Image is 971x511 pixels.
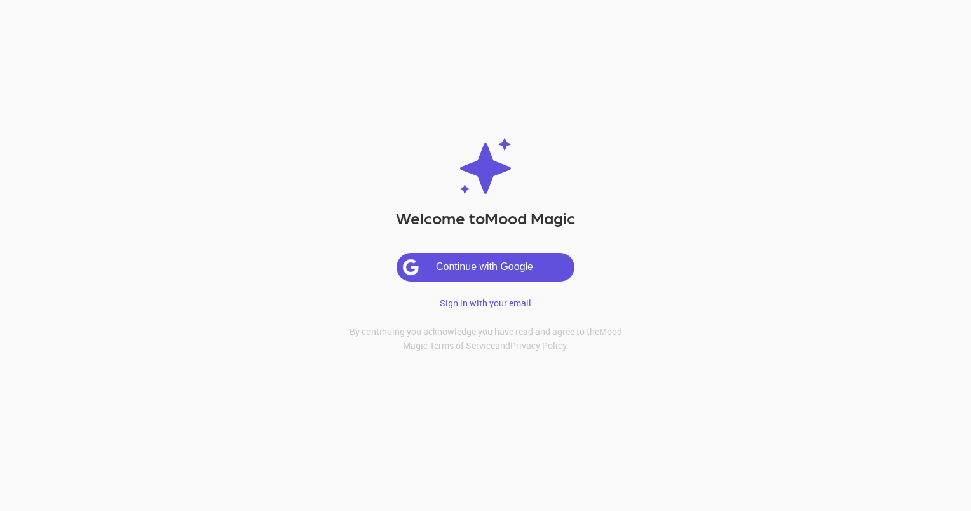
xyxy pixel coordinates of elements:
[510,339,566,351] a: Privacy Policy
[396,208,575,228] h1: Welcome to Mood Magic
[430,339,495,351] a: Terms of Service
[440,297,531,310] p: Sign in with your email
[397,253,574,282] button: Continue with Google
[460,138,511,194] img: Logo
[333,325,638,353] h6: By continuing you acknowledge you have read and agree to the Mood Magic and .
[402,259,436,276] img: google.svg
